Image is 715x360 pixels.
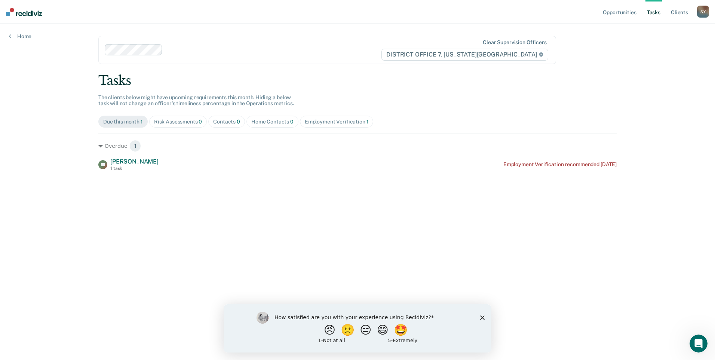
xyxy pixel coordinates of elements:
span: The clients below might have upcoming requirements this month. Hiding a below task will not chang... [98,94,294,107]
div: Home Contacts [251,119,294,125]
span: 1 [129,140,141,152]
div: S Y [697,6,709,18]
span: 0 [290,119,294,125]
span: 1 [366,119,369,125]
iframe: Intercom live chat [690,335,708,353]
span: [PERSON_NAME] [110,158,159,165]
img: Recidiviz [6,8,42,16]
span: 1 [141,119,143,125]
span: 0 [237,119,240,125]
div: Due this month [103,119,143,125]
iframe: Survey by Kim from Recidiviz [224,304,491,353]
span: DISTRICT OFFICE 7, [US_STATE][GEOGRAPHIC_DATA] [381,49,548,61]
div: Employment Verification [305,119,369,125]
div: Overdue 1 [98,140,617,152]
button: SY [697,6,709,18]
div: Employment Verification recommended [DATE] [503,161,617,168]
div: Clear supervision officers [483,39,546,46]
div: Tasks [98,73,617,88]
span: 0 [199,119,202,125]
div: Contacts [213,119,240,125]
div: Risk Assessments [154,119,202,125]
a: Home [9,33,31,40]
div: 1 task [110,166,159,171]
